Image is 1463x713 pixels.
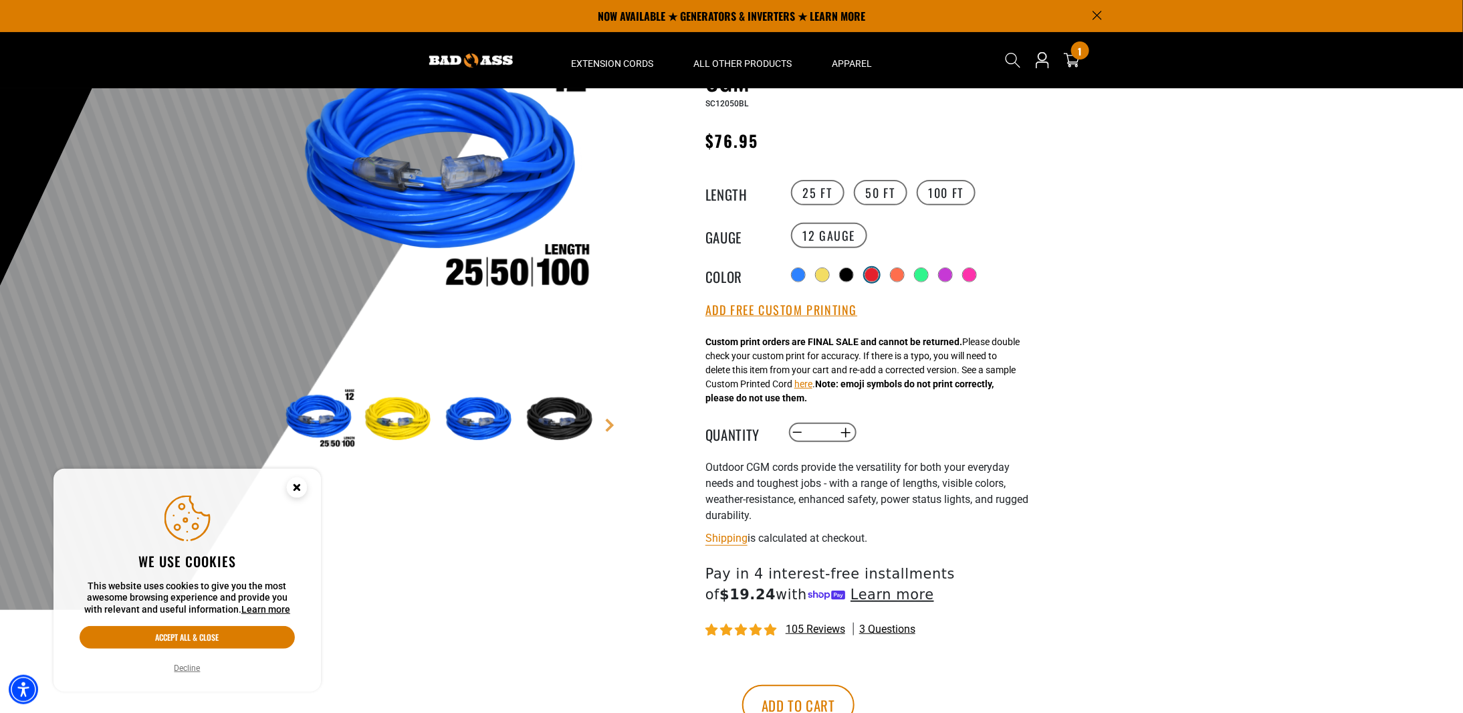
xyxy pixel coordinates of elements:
span: Apparel [832,58,872,70]
strong: Note: emoji symbols do not print correctly, please do not use them. [705,379,994,403]
span: 4.83 stars [705,624,779,637]
a: Next [603,419,616,432]
span: Extension Cords [571,58,653,70]
label: 100 FT [917,180,976,205]
img: Black [523,381,600,459]
strong: Custom print orders are FINAL SALE and cannot be returned. [705,336,962,347]
label: 12 Gauge [791,223,868,248]
span: Outdoor CGM cords provide the versatility for both your everyday needs and toughest jobs - with a... [705,461,1028,522]
legend: Gauge [705,227,772,244]
summary: Extension Cords [551,32,673,88]
button: Close this option [273,469,321,510]
span: 1 [1079,46,1082,56]
img: Blue [442,381,520,459]
p: This website uses cookies to give you the most awesome browsing experience and provide you with r... [80,581,295,616]
button: here [794,377,812,391]
img: Bad Ass Extension Cords [429,54,513,68]
summary: Apparel [812,32,892,88]
a: Shipping [705,532,748,544]
label: Quantity [705,424,772,441]
label: 50 FT [854,180,907,205]
button: Add Free Custom Printing [705,303,857,318]
span: SC12050BL [705,99,748,108]
label: 25 FT [791,180,845,205]
div: Accessibility Menu [9,675,38,704]
summary: Search [1002,49,1024,71]
img: Yellow [361,381,439,459]
span: $76.95 [705,128,758,152]
aside: Cookie Consent [53,469,321,692]
legend: Color [705,266,772,284]
span: 105 reviews [786,623,845,635]
div: Please double check your custom print for accuracy. If there is a typo, you will need to delete t... [705,335,1020,405]
button: Decline [171,661,205,675]
summary: All Other Products [673,32,812,88]
span: 3 questions [859,622,915,637]
div: is calculated at checkout. [705,529,1033,547]
h2: We use cookies [80,552,295,570]
button: Accept all & close [80,626,295,649]
legend: Length [705,184,772,201]
a: Open this option [1032,32,1053,88]
a: This website uses cookies to give you the most awesome browsing experience and provide you with r... [241,604,290,615]
span: All Other Products [693,58,792,70]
